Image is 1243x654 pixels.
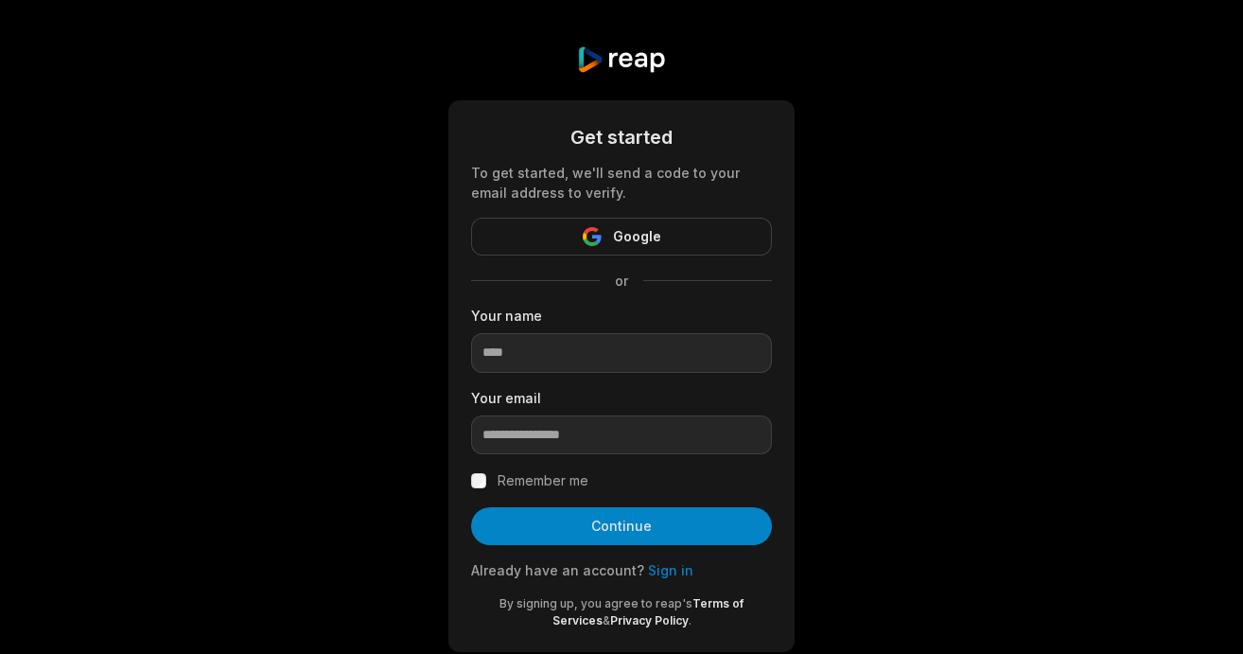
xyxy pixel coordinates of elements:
span: By signing up, you agree to reap's [499,596,692,610]
img: reap [576,45,666,74]
button: Google [471,218,772,256]
span: . [689,613,692,627]
a: Privacy Policy [610,613,689,627]
a: Sign in [648,562,693,578]
button: Continue [471,507,772,545]
div: Get started [471,123,772,151]
span: Google [613,225,661,248]
label: Your name [471,306,772,326]
label: Your email [471,388,772,408]
span: Already have an account? [471,562,644,578]
span: & [603,613,610,627]
div: To get started, we'll send a code to your email address to verify. [471,163,772,203]
label: Remember me [498,469,588,492]
span: or [600,271,643,291]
